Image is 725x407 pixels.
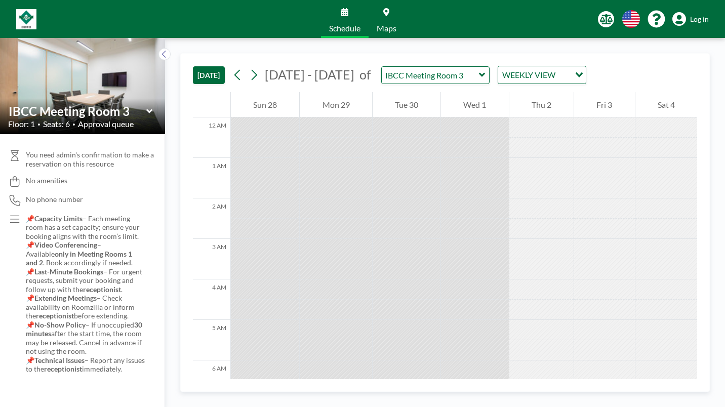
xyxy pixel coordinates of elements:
[26,356,145,374] p: 📌 – Report any issues to the immediately.
[265,67,354,82] span: [DATE] - [DATE]
[558,68,569,82] input: Search for option
[26,150,157,168] span: You need admin's confirmation to make a reservation on this resource
[441,92,508,117] div: Wed 1
[16,9,36,29] img: organization-logo
[78,119,134,129] span: Approval queue
[72,121,75,128] span: •
[26,267,145,294] p: 📌 – For urgent requests, submit your booking and follow up with the .
[44,364,82,373] strong: receptionist
[373,92,440,117] div: Tue 30
[34,240,97,249] strong: Video Conferencing
[300,92,372,117] div: Mon 29
[193,158,230,198] div: 1 AM
[193,320,230,360] div: 5 AM
[34,214,83,223] strong: Capacity Limits
[359,67,371,83] span: of
[9,104,146,118] input: IBCC Meeting Room 3
[26,176,67,185] span: No amenities
[382,67,479,84] input: IBCC Meeting Room 3
[193,66,225,84] button: [DATE]
[500,68,557,82] span: WEEKLY VIEW
[26,320,145,356] p: 📌 – If unoccupied after the start time, the room may be released. Cancel in advance if not using ...
[193,279,230,320] div: 4 AM
[26,214,145,241] p: 📌 – Each meeting room has a set capacity; ensure your booking aligns with the room’s limit.
[26,320,144,338] strong: 30 minutes
[231,92,299,117] div: Sun 28
[43,119,70,129] span: Seats: 6
[8,119,35,129] span: Floor: 1
[509,92,574,117] div: Thu 2
[26,294,145,320] p: 📌 – Check availability on Roomzilla or inform the before extending.
[34,294,97,302] strong: Extending Meetings
[377,24,396,32] span: Maps
[36,311,74,320] strong: receptionist
[26,240,145,267] p: 📌 – Available . Book accordingly if needed.
[83,285,121,294] strong: receptionist
[26,195,83,204] span: No phone number
[34,267,103,276] strong: Last-Minute Bookings
[635,92,697,117] div: Sat 4
[26,250,134,267] strong: only in Meeting Rooms 1 and 2
[329,24,360,32] span: Schedule
[498,66,586,84] div: Search for option
[34,356,85,364] strong: Technical Issues
[672,12,709,26] a: Log in
[193,117,230,158] div: 12 AM
[193,198,230,239] div: 2 AM
[193,239,230,279] div: 3 AM
[37,121,41,128] span: •
[193,360,230,401] div: 6 AM
[690,15,709,24] span: Log in
[34,320,86,329] strong: No-Show Policy
[574,92,634,117] div: Fri 3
